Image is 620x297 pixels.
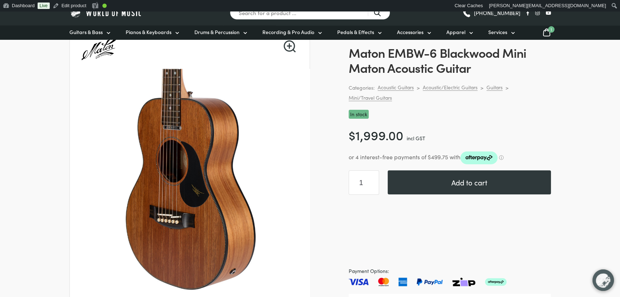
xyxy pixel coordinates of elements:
span: Drums & Percussion [194,28,239,36]
iframe: PayPal Message 1 [349,195,551,202]
span: [PHONE_NUMBER] [474,10,520,15]
span: Pianos & Keyboards [126,28,171,36]
a: Acoustic Guitars [378,84,414,91]
span: Apparel [446,28,465,36]
input: Search for a product ... [230,6,390,20]
p: In stock [349,110,369,119]
div: Good [102,4,107,8]
button: Add to cart [388,170,551,194]
a: View full-screen image gallery [284,40,296,52]
span: Services [488,28,507,36]
span: incl GST [407,135,425,142]
iframe: PayPal [349,213,551,258]
input: Product quantity [349,170,379,195]
div: > [480,84,484,91]
div: > [417,84,420,91]
bdi: 1,999.00 [349,126,403,143]
a: Guitars [486,84,503,91]
span: Categories: [349,84,375,92]
iframe: Chat with our support team [588,265,620,297]
img: Pay with Master card, Visa, American Express and Paypal [349,278,507,286]
span: Pedals & Effects [337,28,374,36]
a: Live [38,3,50,9]
a: [PHONE_NUMBER] [462,8,520,18]
span: 1 [548,26,554,33]
span: Payment Options: [349,267,551,275]
span: Guitars & Bass [69,28,103,36]
div: > [505,84,509,91]
img: Maton [78,28,119,69]
span: $ [349,126,355,143]
span: Recording & Pro Audio [262,28,314,36]
a: Acoustic/Electric Guitars [423,84,478,91]
img: World of Music [69,7,143,18]
span: Accessories [397,28,423,36]
h1: Maton EMBW-6 Blackwood Mini Maton Acoustic Guitar [349,45,551,75]
a: Mini/Travel Guitars [349,94,392,101]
